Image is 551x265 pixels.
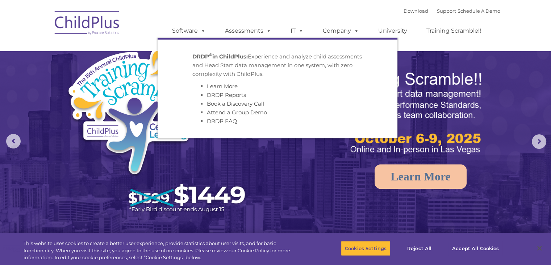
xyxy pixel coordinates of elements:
button: Cookies Settings [341,241,391,256]
div: This website uses cookies to create a better user experience, provide statistics about user visit... [24,240,303,261]
a: IT [283,24,311,38]
strong: DRDP in ChildPlus: [192,53,248,60]
button: Accept All Cookies [448,241,503,256]
a: Attend a Group Demo [207,109,267,116]
a: DRDP FAQ [207,118,237,125]
a: Download [404,8,428,14]
span: Phone number [101,78,132,83]
a: Learn More [207,83,238,90]
p: Experience and analyze child assessments and Head Start data management in one system, with zero ... [192,52,363,78]
a: Schedule A Demo [458,8,500,14]
img: ChildPlus by Procare Solutions [51,6,124,42]
a: Software [165,24,213,38]
button: Reject All [397,241,442,256]
a: Book a Discovery Call [207,100,264,107]
button: Close [531,240,547,256]
sup: © [209,52,212,57]
a: DRDP Reports [207,91,246,98]
a: Support [437,8,456,14]
a: University [371,24,414,38]
font: | [404,8,500,14]
a: Training Scramble!! [419,24,488,38]
span: Last name [101,48,123,53]
a: Learn More [375,164,467,189]
a: Assessments [218,24,279,38]
a: Company [316,24,366,38]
